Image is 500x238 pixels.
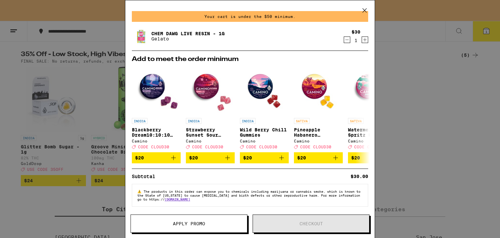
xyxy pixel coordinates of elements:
[300,145,331,149] span: CODE CLOUD30
[132,139,181,143] div: Camino
[240,152,289,163] button: Add to bag
[165,197,190,201] a: [DOMAIN_NAME]
[132,66,181,152] a: Open page for Blackberry Dream10:10:10 Deep Sleep Gummies from Camino
[192,145,223,149] span: CODE CLOUD30
[348,127,397,138] p: Watermelon Spritz Uplifting Sour Gummies
[240,66,289,152] a: Open page for Wild Berry Chill Gummies from Camino
[173,221,205,226] span: Apply Promo
[297,155,306,160] span: $20
[362,37,368,43] button: Increment
[132,152,181,163] button: Add to bag
[131,215,247,233] button: Apply Promo
[243,155,252,160] span: $20
[186,139,235,143] div: Camino
[132,174,160,179] div: Subtotal
[253,215,369,233] button: Checkout
[151,36,225,41] p: Gelato
[352,29,360,35] div: $30
[186,66,235,152] a: Open page for Strawberry Sunset Sour Gummies from Camino
[240,139,289,143] div: Camino
[351,174,368,179] div: $30.00
[151,31,225,36] a: Chem Dawg Live Resin - 1g
[186,127,235,138] p: Strawberry Sunset Sour Gummies
[348,118,364,124] p: SATIVA
[294,66,343,115] img: Camino - Pineapple Habanero Uplifting Gummies
[135,155,144,160] span: $20
[189,155,198,160] span: $20
[348,152,397,163] button: Add to bag
[132,56,368,63] h2: Add to meet the order minimum
[348,66,397,115] img: Camino - Watermelon Spritz Uplifting Sour Gummies
[348,139,397,143] div: Camino
[240,118,256,124] p: INDICA
[354,145,385,149] span: CODE CLOUD30
[186,118,201,124] p: INDICA
[186,66,235,115] img: Camino - Strawberry Sunset Sour Gummies
[294,139,343,143] div: Camino
[294,127,343,138] p: Pineapple Habanero Uplifting Gummies
[138,145,169,149] span: CODE CLOUD30
[4,5,47,10] span: Hi. Need any help?
[294,152,343,163] button: Add to bag
[352,38,360,43] div: 1
[132,27,150,45] img: Chem Dawg Live Resin - 1g
[240,66,289,115] img: Camino - Wild Berry Chill Gummies
[186,152,235,163] button: Add to bag
[240,127,289,138] p: Wild Berry Chill Gummies
[294,118,310,124] p: SATIVA
[137,189,144,193] span: ⚠️
[132,127,181,138] p: Blackberry Dream10:10:10 Deep Sleep Gummies
[294,66,343,152] a: Open page for Pineapple Habanero Uplifting Gummies from Camino
[348,66,397,152] a: Open page for Watermelon Spritz Uplifting Sour Gummies from Camino
[246,145,277,149] span: CODE CLOUD30
[299,221,323,226] span: Checkout
[132,66,181,115] img: Camino - Blackberry Dream10:10:10 Deep Sleep Gummies
[132,11,368,22] div: Your cart is under the $50 minimum.
[351,155,360,160] span: $20
[344,37,350,43] button: Decrement
[137,189,360,201] span: The products in this order can expose you to chemicals including marijuana or cannabis smoke, whi...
